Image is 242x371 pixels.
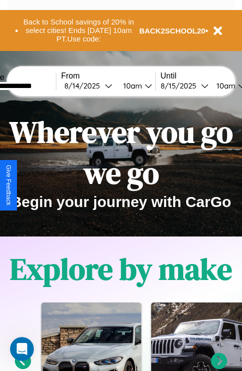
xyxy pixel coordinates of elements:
[61,80,115,91] button: 8/14/2025
[139,26,206,35] b: BACK2SCHOOL20
[18,15,139,46] button: Back to School savings of 20% in select cities! Ends [DATE] 10am PT.Use code:
[64,81,105,90] div: 8 / 14 / 2025
[61,71,155,80] label: From
[10,248,232,289] h1: Explore by make
[212,81,238,90] div: 10am
[161,81,201,90] div: 8 / 15 / 2025
[10,337,34,361] iframe: Intercom live chat
[5,165,12,205] div: Give Feedback
[115,80,155,91] button: 10am
[118,81,145,90] div: 10am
